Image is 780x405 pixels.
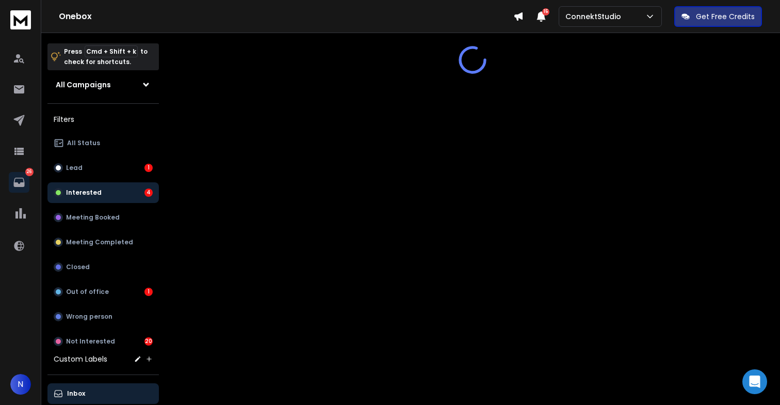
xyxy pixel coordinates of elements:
[47,282,159,302] button: Out of office1
[47,207,159,228] button: Meeting Booked
[47,306,159,327] button: Wrong person
[47,133,159,153] button: All Status
[85,45,138,57] span: Cmd + Shift + k
[67,139,100,147] p: All Status
[674,6,762,27] button: Get Free Credits
[66,164,83,172] p: Lead
[10,374,31,395] button: N
[54,354,107,364] h3: Custom Labels
[56,80,111,90] h1: All Campaigns
[59,10,513,23] h1: Onebox
[47,257,159,277] button: Closed
[66,213,120,222] p: Meeting Booked
[64,46,148,67] p: Press to check for shortcuts.
[66,238,133,246] p: Meeting Completed
[10,10,31,29] img: logo
[542,8,549,15] span: 15
[47,112,159,127] h3: Filters
[144,337,153,346] div: 20
[25,168,34,176] p: 26
[47,232,159,253] button: Meeting Completed
[66,313,112,321] p: Wrong person
[66,189,102,197] p: Interested
[66,337,115,346] p: Not Interested
[47,74,159,95] button: All Campaigns
[47,331,159,352] button: Not Interested20
[67,390,85,398] p: Inbox
[742,369,767,394] div: Open Intercom Messenger
[144,164,153,172] div: 1
[66,288,109,296] p: Out of office
[144,288,153,296] div: 1
[565,11,625,22] p: ConnektStudio
[47,182,159,203] button: Interested4
[47,383,159,404] button: Inbox
[9,172,29,193] a: 26
[66,263,90,271] p: Closed
[144,189,153,197] div: 4
[696,11,755,22] p: Get Free Credits
[47,158,159,178] button: Lead1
